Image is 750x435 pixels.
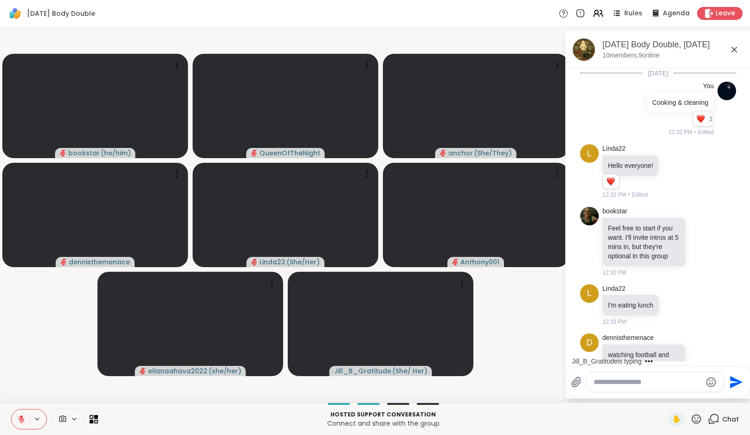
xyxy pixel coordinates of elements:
[602,269,626,277] span: 12:32 PM
[696,115,705,122] button: Reactions: love
[632,191,648,199] span: Edited
[608,224,680,261] p: Feel free to start if you want. I'll invite intros at 5 mins in, but they're optional in this group
[603,174,619,189] div: Reaction list
[716,9,735,18] span: Leave
[573,38,595,61] img: Sunday Body Double, Oct 12
[652,98,708,107] p: Cooking & cleaning
[27,9,95,18] span: [DATE] Body Double
[474,148,512,158] span: ( She/They )
[602,144,626,154] a: Linda22
[69,257,130,267] span: dennisthemenace
[587,287,592,300] span: L
[286,257,320,267] span: ( She/Her )
[103,410,663,419] p: Hosted support conversation
[392,366,427,376] span: ( She/ Her )
[698,128,714,136] span: Edited
[587,337,593,349] span: d
[334,366,391,376] span: Jill_B_Gratitude
[602,284,626,294] a: Linda22
[68,148,100,158] span: bookstar
[602,51,659,60] p: 10 members, 9 online
[580,207,599,225] img: https://sharewell-space-live.sfo3.digitaloceanspaces.com/user-generated/535310fa-e9f2-4698-8a7d-4...
[608,350,680,369] p: watching football and chilling
[60,150,66,156] span: audio-muted
[101,148,131,158] span: ( he/him )
[602,318,626,326] span: 12:33 PM
[709,115,713,123] span: 2
[642,69,674,78] span: [DATE]
[452,259,459,265] span: audio-muted
[460,257,499,267] span: Anthony001
[448,148,473,158] span: anchor
[724,371,745,392] button: Send
[148,366,207,376] span: elianaahava2022
[663,9,690,18] span: Agenda
[718,82,736,100] img: https://sharewell-space-live.sfo3.digitaloceanspaces.com/user-generated/d7277878-0de6-43a2-a937-4...
[694,128,696,136] span: •
[587,147,592,160] span: L
[693,111,709,126] div: Reaction list
[594,377,702,387] textarea: Type your message
[608,161,653,170] p: Hello everyone!
[259,257,285,267] span: Linda22
[722,415,739,424] span: Chat
[672,414,681,425] span: ✋
[572,357,641,366] div: Jill_B_Gratitude is typing
[103,419,663,428] p: Connect and share with the group
[705,377,717,388] button: Emoji picker
[60,259,67,265] span: audio-muted
[140,368,146,374] span: audio-muted
[602,333,654,343] a: dennisthemenace
[668,128,692,136] span: 12:32 PM
[608,301,653,310] p: I'm eating lunch
[440,150,446,156] span: audio-muted
[251,150,258,156] span: audio-muted
[259,148,320,158] span: QueenOfTheNight
[703,82,714,91] h4: You
[602,207,627,216] a: bookstar
[628,191,630,199] span: •
[602,191,626,199] span: 12:32 PM
[208,366,241,376] span: ( she/her )
[251,259,258,265] span: audio-muted
[606,178,615,186] button: Reactions: love
[602,39,744,51] div: [DATE] Body Double, [DATE]
[7,6,23,21] img: ShareWell Logomark
[624,9,642,18] span: Rules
